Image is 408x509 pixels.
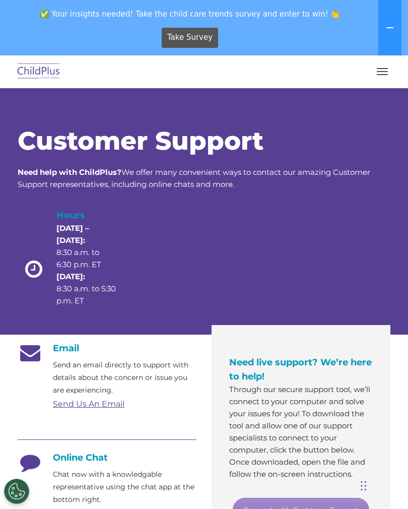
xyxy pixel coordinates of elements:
span: Need live support? We’re here to help! [229,357,372,382]
span: Customer Support [18,125,263,156]
div: Drag [361,471,367,501]
span: Take Survey [167,29,213,46]
strong: Need help with ChildPlus? [18,167,121,177]
a: Take Survey [162,28,219,48]
p: Through our secure support tool, we’ll connect to your computer and solve your issues for you! To... [229,384,373,480]
h4: Online Chat [18,452,196,463]
a: Send Us An Email [53,399,124,409]
p: Chat now with a knowledgable representative using the chat app at the bottom right. [53,468,196,506]
span: ✅ Your insights needed! Take the child care trends survey and enter to win! 👏 [4,4,376,24]
button: Cookies Settings [4,479,29,504]
h4: Hours [56,208,116,222]
span: We offer many convenient ways to contact our amazing Customer Support representatives, including ... [18,167,370,189]
p: Send an email directly to support with details about the concern or issue you are experiencing. [53,359,196,397]
img: ChildPlus by Procare Solutions [15,60,62,84]
p: 8:30 a.m. to 6:30 p.m. ET 8:30 a.m. to 5:30 p.m. ET [56,222,116,307]
strong: [DATE] – [DATE]: [56,223,89,245]
iframe: Chat Widget [238,400,408,509]
h4: Email [18,343,196,354]
strong: [DATE]: [56,272,85,281]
